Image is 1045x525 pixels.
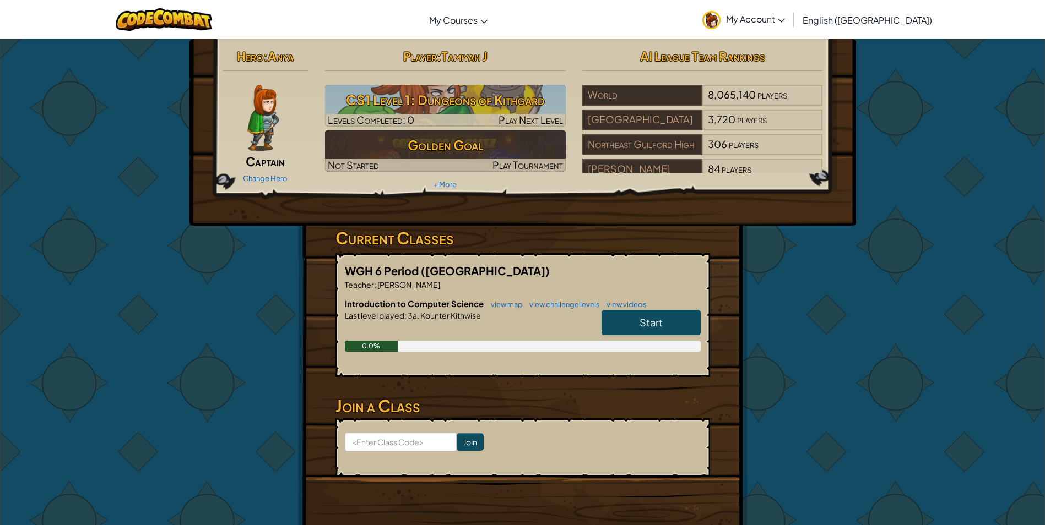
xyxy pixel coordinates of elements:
[702,11,721,29] img: avatar
[441,48,488,64] span: Tamiyah J
[708,113,735,125] span: 3,720
[404,310,407,320] span: :
[582,85,702,106] div: World
[803,14,932,26] span: English ([GEOGRAPHIC_DATA])
[708,162,720,175] span: 84
[457,433,484,451] input: Join
[374,280,376,289] span: :
[582,110,702,130] div: [GEOGRAPHIC_DATA]
[243,174,288,183] a: Change Hero
[737,113,767,125] span: players
[328,113,414,126] span: Levels Completed: 0
[246,154,285,169] span: Captain
[116,8,212,31] img: CodeCombat logo
[335,393,710,418] h3: Join a Class
[419,310,481,320] span: Kounter Kithwise
[268,48,294,64] span: Anya
[582,120,823,133] a: [GEOGRAPHIC_DATA]3,720players
[524,300,600,309] a: view challenge levels
[345,280,374,289] span: Teacher
[345,264,421,277] span: WGH 6 Period
[328,158,379,171] span: Not Started
[429,14,478,26] span: My Courses
[345,298,485,309] span: Introduction to Computer Science
[335,226,710,250] h3: Current Classes
[325,85,566,127] a: Play Next Level
[640,316,663,329] span: Start
[424,5,493,35] a: My Courses
[247,85,279,151] img: captain-pose.png
[403,48,437,64] span: Player
[729,138,759,150] span: players
[492,158,563,171] span: Play Tournament
[582,134,702,155] div: Northeast Guilford High
[407,310,419,320] span: 3a.
[237,48,263,64] span: Hero
[708,88,756,101] span: 8,065,140
[601,300,647,309] a: view videos
[421,264,550,277] span: ([GEOGRAPHIC_DATA])
[499,113,563,126] span: Play Next Level
[582,169,823,182] a: [PERSON_NAME]84players
[325,130,566,172] a: Golden GoalNot StartedPlay Tournament
[325,130,566,172] img: Golden Goal
[697,2,790,37] a: My Account
[434,180,457,189] a: + More
[437,48,441,64] span: :
[797,5,938,35] a: English ([GEOGRAPHIC_DATA])
[325,85,566,127] img: CS1 Level 1: Dungeons of Kithgard
[263,48,268,64] span: :
[345,310,404,320] span: Last level played
[757,88,787,101] span: players
[708,138,727,150] span: 306
[325,133,566,157] h3: Golden Goal
[376,280,440,289] span: [PERSON_NAME]
[640,48,765,64] span: AI League Team Rankings
[582,95,823,108] a: World8,065,140players
[345,433,457,451] input: <Enter Class Code>
[485,300,523,309] a: view map
[582,145,823,157] a: Northeast Guilford High306players
[582,159,702,180] div: [PERSON_NAME]
[345,341,398,352] div: 0.0%
[726,13,785,25] span: My Account
[325,87,566,112] h3: CS1 Level 1: Dungeons of Kithgard
[722,162,751,175] span: players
